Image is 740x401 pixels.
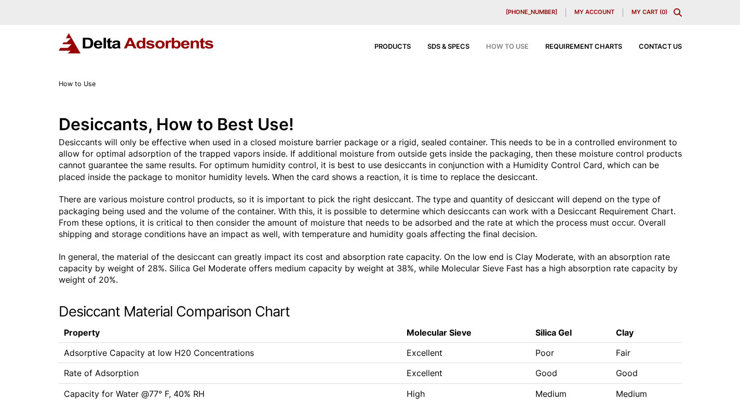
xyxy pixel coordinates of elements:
[662,8,665,16] span: 0
[59,193,682,240] p: There are various moisture control products, so it is important to pick the right desiccant. The ...
[639,44,682,50] span: Contact Us
[374,44,411,50] span: Products
[545,44,622,50] span: Requirement Charts
[611,363,682,383] td: Good
[506,9,557,15] span: [PHONE_NUMBER]
[59,323,402,342] th: Property
[59,342,402,363] td: Adsorptive Capacity at low H20 Concentrations
[411,44,469,50] a: SDS & SPECS
[401,363,530,383] td: Excellent
[358,44,411,50] a: Products
[469,44,529,50] a: How to Use
[59,33,214,53] img: Delta Adsorbents
[574,9,614,15] span: My account
[622,44,682,50] a: Contact Us
[401,323,530,342] th: Molecular Sieve
[611,342,682,363] td: Fair
[497,8,566,17] a: [PHONE_NUMBER]
[530,363,610,383] td: Good
[401,342,530,363] td: Excellent
[530,342,610,363] td: Poor
[59,303,682,321] h2: Desiccant Material Comparison Chart
[631,8,667,16] a: My Cart (0)
[611,323,682,342] th: Clay
[59,251,682,286] p: In general, the material of the desiccant can greatly impact its cost and absorption rate capacit...
[59,113,682,136] h1: Desiccants, How to Best Use!
[486,44,529,50] span: How to Use
[59,363,402,383] td: Rate of Adsorption
[674,8,682,17] div: Toggle Modal Content
[59,80,96,88] span: How to Use
[566,8,623,17] a: My account
[59,136,682,183] p: Desiccants will only be effective when used in a closed moisture barrier package or a rigid, seal...
[427,44,469,50] span: SDS & SPECS
[530,323,610,342] th: Silica Gel
[529,44,622,50] a: Requirement Charts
